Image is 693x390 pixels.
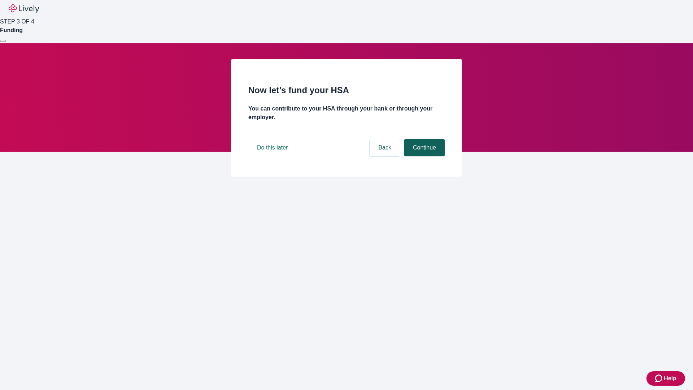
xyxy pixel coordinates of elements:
h4: You can contribute to your HSA through your bank or through your employer. [248,104,445,122]
button: Back [370,139,400,156]
button: Continue [404,139,445,156]
span: Help [664,374,676,383]
img: Lively [9,4,39,13]
button: Zendesk support iconHelp [646,371,685,386]
svg: Zendesk support icon [655,374,664,383]
h2: Now let’s fund your HSA [248,84,445,97]
button: Do this later [248,139,296,156]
